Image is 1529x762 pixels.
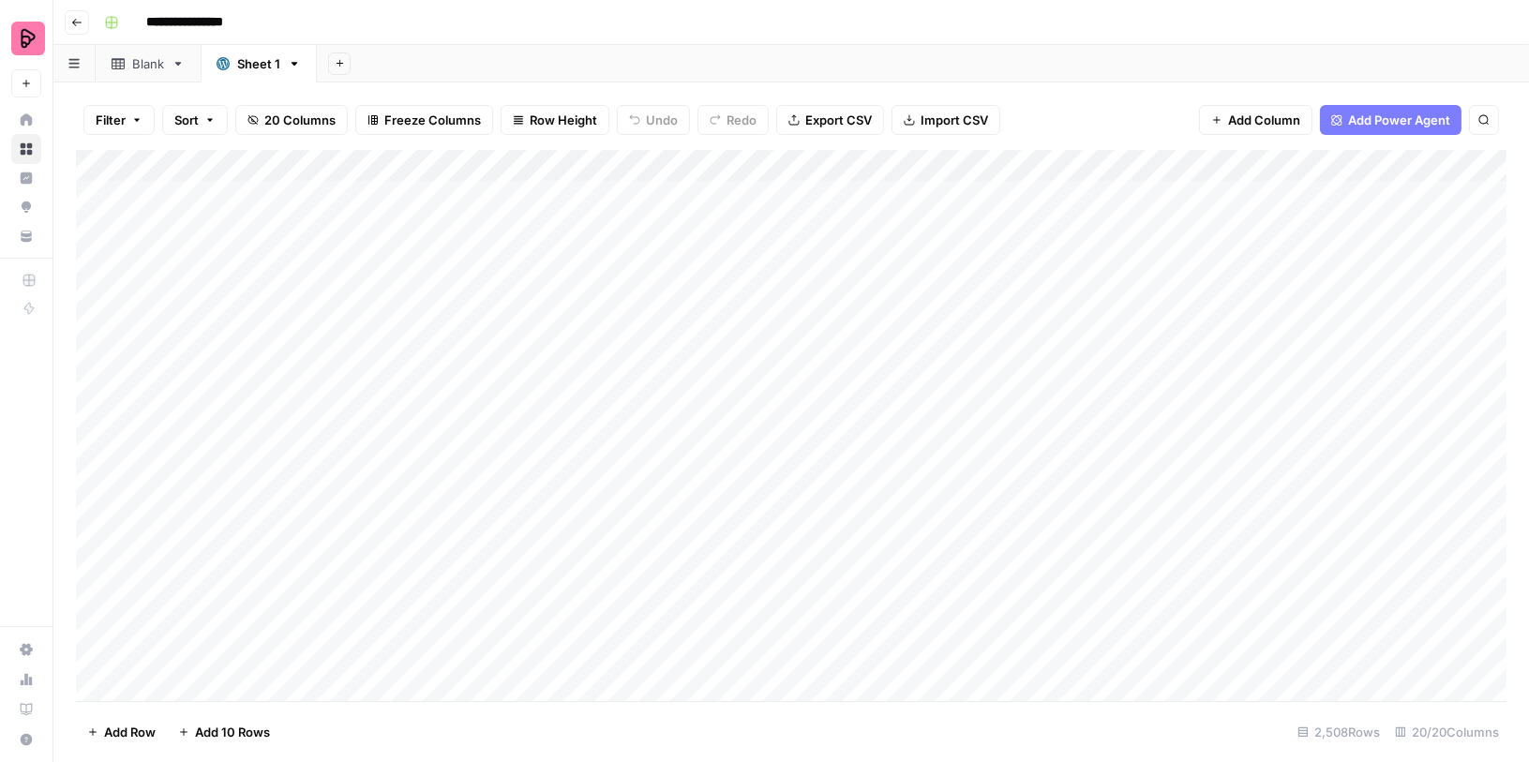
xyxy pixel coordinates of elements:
div: 20/20 Columns [1387,717,1507,747]
div: Sheet 1 [237,54,280,73]
button: Add Row [76,717,167,747]
button: Workspace: Preply [11,15,41,62]
button: 20 Columns [235,105,348,135]
button: Add Power Agent [1320,105,1462,135]
button: Export CSV [776,105,884,135]
span: 20 Columns [264,111,336,129]
a: Opportunities [11,192,41,222]
a: Browse [11,134,41,164]
span: Sort [174,111,199,129]
span: Redo [727,111,757,129]
a: Blank [96,45,201,82]
button: Redo [697,105,769,135]
span: Freeze Columns [384,111,481,129]
div: 2,508 Rows [1290,717,1387,747]
button: Help + Support [11,725,41,755]
a: Settings [11,635,41,665]
button: Filter [83,105,155,135]
button: Undo [617,105,690,135]
span: Filter [96,111,126,129]
a: Home [11,105,41,135]
span: Add Power Agent [1348,111,1450,129]
span: Add 10 Rows [195,723,270,741]
a: Your Data [11,221,41,251]
span: Row Height [530,111,597,129]
span: Undo [646,111,678,129]
button: Freeze Columns [355,105,493,135]
span: Export CSV [805,111,872,129]
span: Import CSV [921,111,988,129]
img: Preply Logo [11,22,45,55]
span: Add Row [104,723,156,741]
div: Blank [132,54,164,73]
a: Learning Hub [11,695,41,725]
button: Sort [162,105,228,135]
button: Import CSV [892,105,1000,135]
a: Sheet 1 [201,45,317,82]
button: Add Column [1199,105,1312,135]
a: Usage [11,665,41,695]
button: Row Height [501,105,609,135]
button: Add 10 Rows [167,717,281,747]
a: Insights [11,163,41,193]
span: Add Column [1228,111,1300,129]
